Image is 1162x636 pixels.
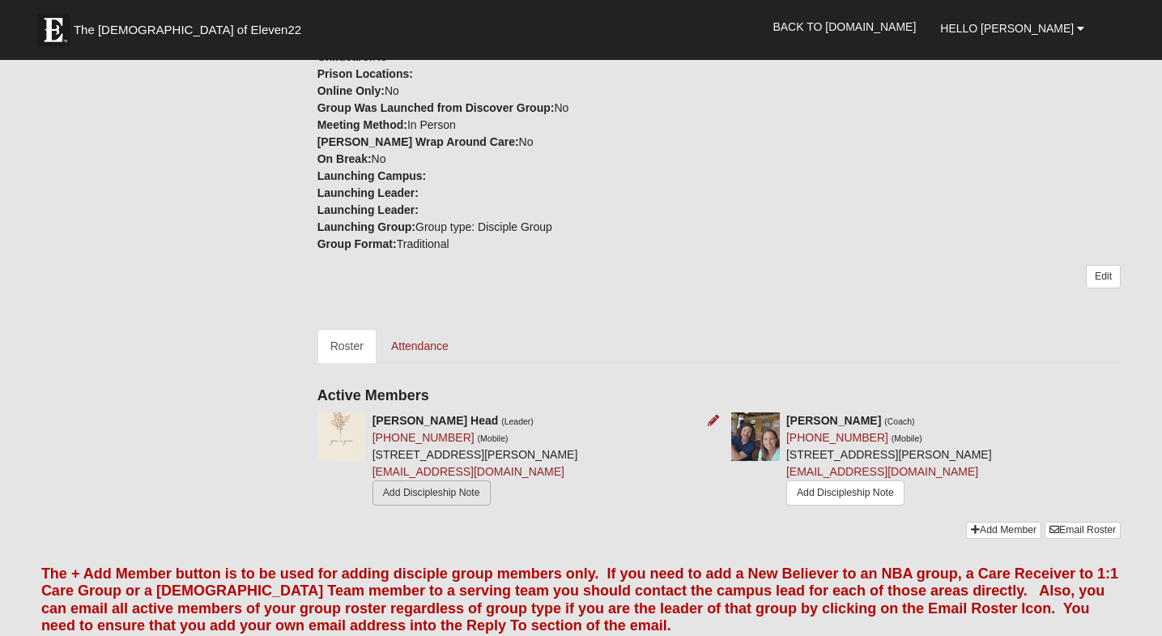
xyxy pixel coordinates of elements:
[317,84,385,97] strong: Online Only:
[317,152,372,165] strong: On Break:
[317,203,419,216] strong: Launching Leader:
[317,169,427,182] strong: Launching Campus:
[317,67,413,80] strong: Prison Locations:
[478,433,509,443] small: (Mobile)
[786,480,904,506] a: Add Discipleship Note
[317,220,415,233] strong: Launching Group:
[940,22,1074,35] span: Hello [PERSON_NAME]
[37,14,70,46] img: Eleven22 logo
[1045,522,1121,539] a: Email Roster
[786,412,992,510] div: [STREET_ADDRESS][PERSON_NAME]
[317,135,519,148] strong: [PERSON_NAME] Wrap Around Care:
[317,118,407,131] strong: Meeting Method:
[892,433,922,443] small: (Mobile)
[372,431,475,444] a: [PHONE_NUMBER]
[786,465,978,478] a: [EMAIL_ADDRESS][DOMAIN_NAME]
[501,416,534,426] small: (Leader)
[928,8,1096,49] a: Hello [PERSON_NAME]
[41,566,1118,634] font: The + Add Member button is to be used for adding disciple group members only. If you need to add ...
[74,22,301,38] span: The [DEMOGRAPHIC_DATA] of Eleven22
[378,329,462,363] a: Attendance
[317,101,555,114] strong: Group Was Launched from Discover Group:
[317,237,397,250] strong: Group Format:
[884,416,914,426] small: (Coach)
[317,387,1121,405] h4: Active Members
[372,465,564,478] a: [EMAIL_ADDRESS][DOMAIN_NAME]
[1086,265,1121,288] a: Edit
[760,6,928,47] a: Back to [DOMAIN_NAME]
[966,522,1041,539] a: Add Member
[317,186,419,199] strong: Launching Leader:
[372,414,499,427] strong: [PERSON_NAME] Head
[29,6,353,46] a: The [DEMOGRAPHIC_DATA] of Eleven22
[317,329,377,363] a: Roster
[372,412,578,510] div: [STREET_ADDRESS][PERSON_NAME]
[786,414,881,427] strong: [PERSON_NAME]
[372,480,491,506] a: Add Discipleship Note
[786,431,888,444] a: [PHONE_NUMBER]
